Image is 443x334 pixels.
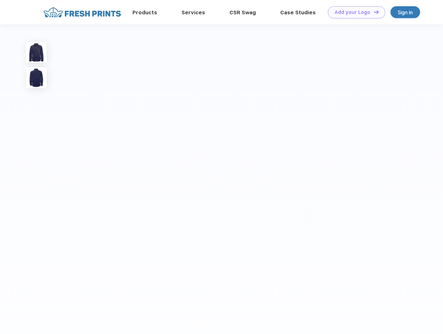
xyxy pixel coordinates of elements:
a: Products [132,9,157,16]
div: Add your Logo [335,9,370,15]
a: Sign in [390,6,420,18]
img: func=resize&h=100 [26,67,47,88]
img: func=resize&h=100 [26,42,47,63]
img: fo%20logo%202.webp [41,6,123,18]
div: Sign in [398,8,413,16]
img: DT [374,10,379,14]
